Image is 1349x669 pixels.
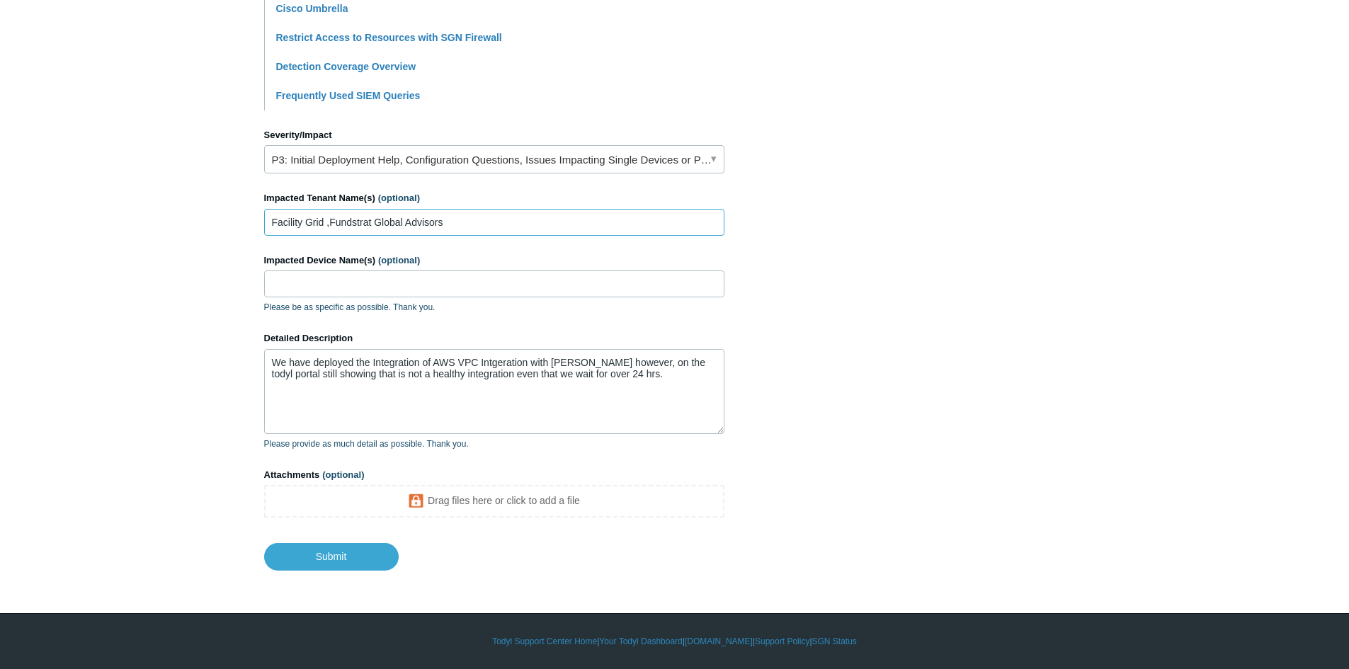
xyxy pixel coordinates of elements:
a: Detection Coverage Overview [276,61,416,72]
a: Restrict Access to Resources with SGN Firewall [276,32,502,43]
span: (optional) [378,255,420,265]
a: Your Todyl Dashboard [599,635,682,648]
label: Impacted Tenant Name(s) [264,191,724,205]
a: SGN Status [812,635,857,648]
p: Please be as specific as possible. Thank you. [264,301,724,314]
label: Detailed Description [264,331,724,345]
a: Support Policy [755,635,809,648]
p: Please provide as much detail as possible. Thank you. [264,438,724,450]
a: Todyl Support Center Home [492,635,597,648]
label: Severity/Impact [264,128,724,142]
span: (optional) [378,193,420,203]
a: [DOMAIN_NAME] [685,635,753,648]
div: | | | | [264,635,1086,648]
label: Impacted Device Name(s) [264,253,724,268]
a: Cisco Umbrella [276,3,348,14]
span: (optional) [322,469,364,480]
input: Submit [264,543,399,570]
a: P3: Initial Deployment Help, Configuration Questions, Issues Impacting Single Devices or Past Out... [264,145,724,173]
a: Frequently Used SIEM Queries [276,90,421,101]
label: Attachments [264,468,724,482]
